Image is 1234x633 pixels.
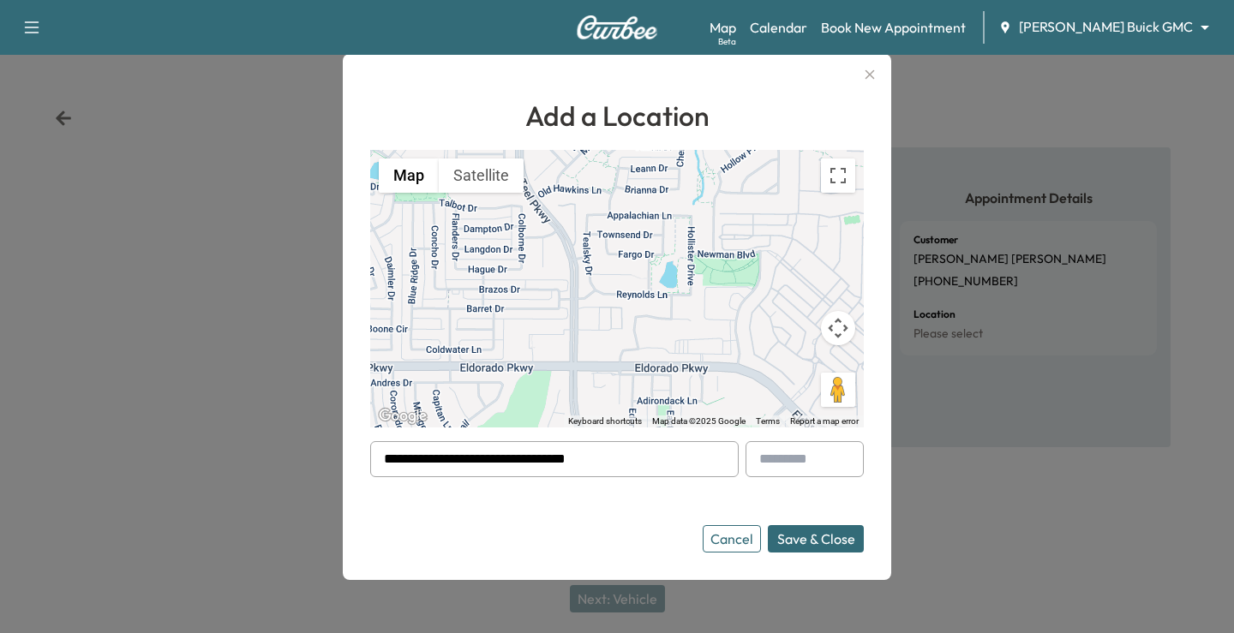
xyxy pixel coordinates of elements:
span: [PERSON_NAME] Buick GMC [1019,17,1193,37]
button: Keyboard shortcuts [568,415,642,427]
button: Map camera controls [821,311,855,345]
a: Terms (opens in new tab) [756,416,780,426]
a: Book New Appointment [821,17,966,38]
a: Report a map error [790,416,859,426]
img: Google [374,405,431,427]
button: Cancel [703,525,761,552]
h1: Add a Location [370,95,864,136]
a: MapBeta [710,17,736,38]
button: Toggle fullscreen view [821,158,855,193]
div: Beta [718,35,736,48]
a: Open this area in Google Maps (opens a new window) [374,405,431,427]
img: Curbee Logo [576,15,658,39]
button: Drag Pegman onto the map to open Street View [821,373,855,407]
span: Map data ©2025 Google [652,416,746,426]
button: Save & Close [768,525,864,552]
a: Calendar [750,17,807,38]
button: Show satellite imagery [439,158,524,193]
button: Show street map [379,158,439,193]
